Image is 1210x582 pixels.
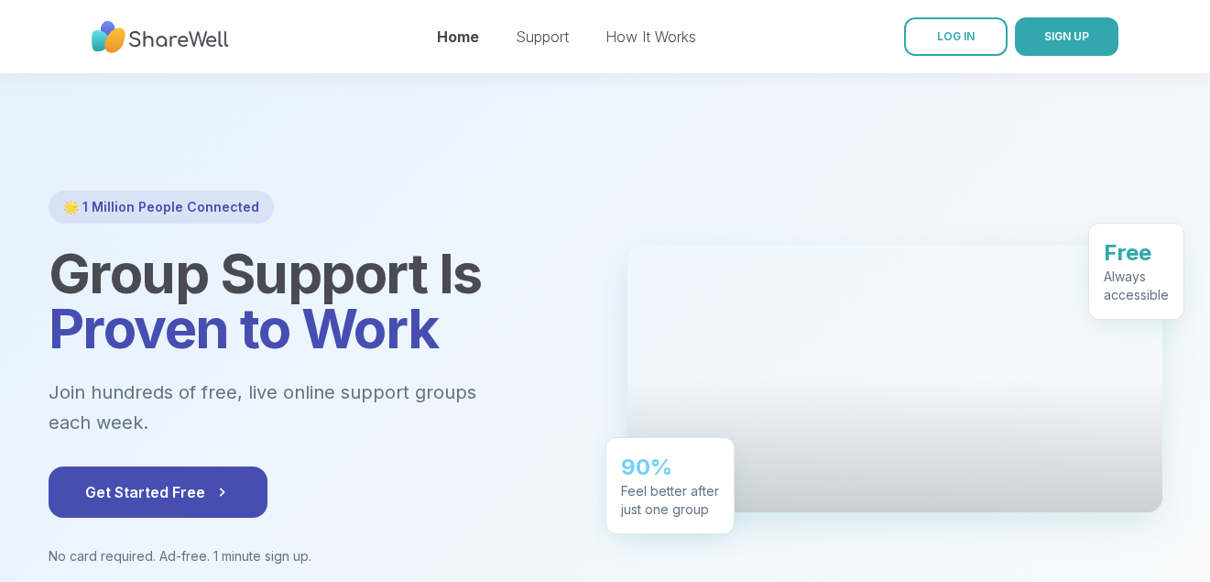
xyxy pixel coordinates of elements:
[621,452,719,481] div: 90%
[49,295,439,361] span: Proven to Work
[621,481,719,518] div: Feel better after just one group
[1044,29,1089,43] span: SIGN UP
[1104,237,1169,267] div: Free
[516,27,569,46] a: Support
[1015,17,1118,56] button: SIGN UP
[49,547,583,566] p: No card required. Ad-free. 1 minute sign up.
[437,27,479,46] a: Home
[49,246,583,356] h1: Group Support Is
[49,378,576,437] p: Join hundreds of free, live online support groups each week.
[49,191,274,224] div: 🌟 1 Million People Connected
[1104,267,1169,303] div: Always accessible
[92,12,229,62] img: ShareWell Nav Logo
[85,481,231,503] span: Get Started Free
[605,27,696,46] a: How It Works
[937,29,975,43] span: LOG IN
[904,17,1008,56] a: LOG IN
[49,467,267,518] button: Get Started Free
